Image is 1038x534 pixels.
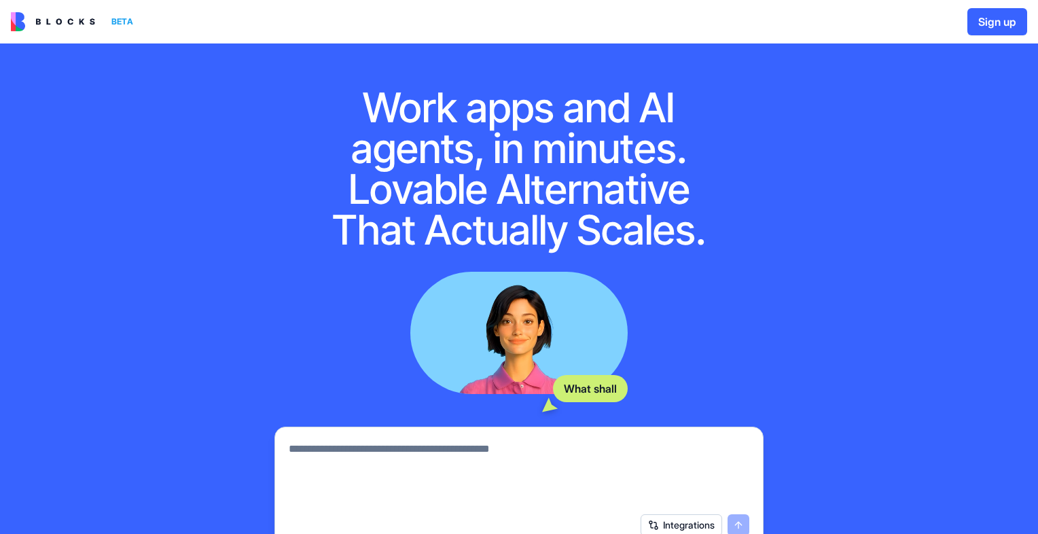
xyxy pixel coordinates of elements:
[967,8,1027,35] button: Sign up
[106,12,139,31] div: BETA
[553,375,628,402] div: What shall
[11,12,95,31] img: logo
[323,87,715,250] h1: Work apps and AI agents, in minutes. Lovable Alternative That Actually Scales.
[11,12,139,31] a: BETA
